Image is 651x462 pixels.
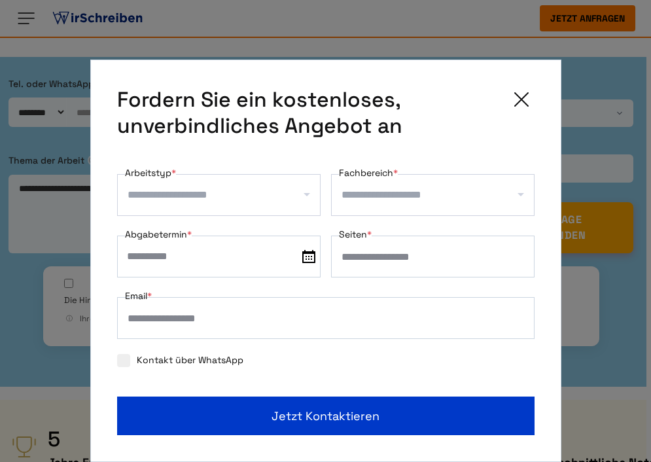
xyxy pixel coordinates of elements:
[339,165,398,181] label: Fachbereich
[117,354,243,366] label: Kontakt über WhatsApp
[125,288,152,304] label: Email
[339,226,372,242] label: Seiten
[272,407,379,425] span: Jetzt kontaktieren
[117,86,498,139] span: Fordern Sie ein kostenloses, unverbindliches Angebot an
[117,397,535,435] button: Jetzt kontaktieren
[125,226,192,242] label: Abgabetermin
[117,236,321,277] input: date
[125,165,176,181] label: Arbeitstyp
[302,250,315,263] img: date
